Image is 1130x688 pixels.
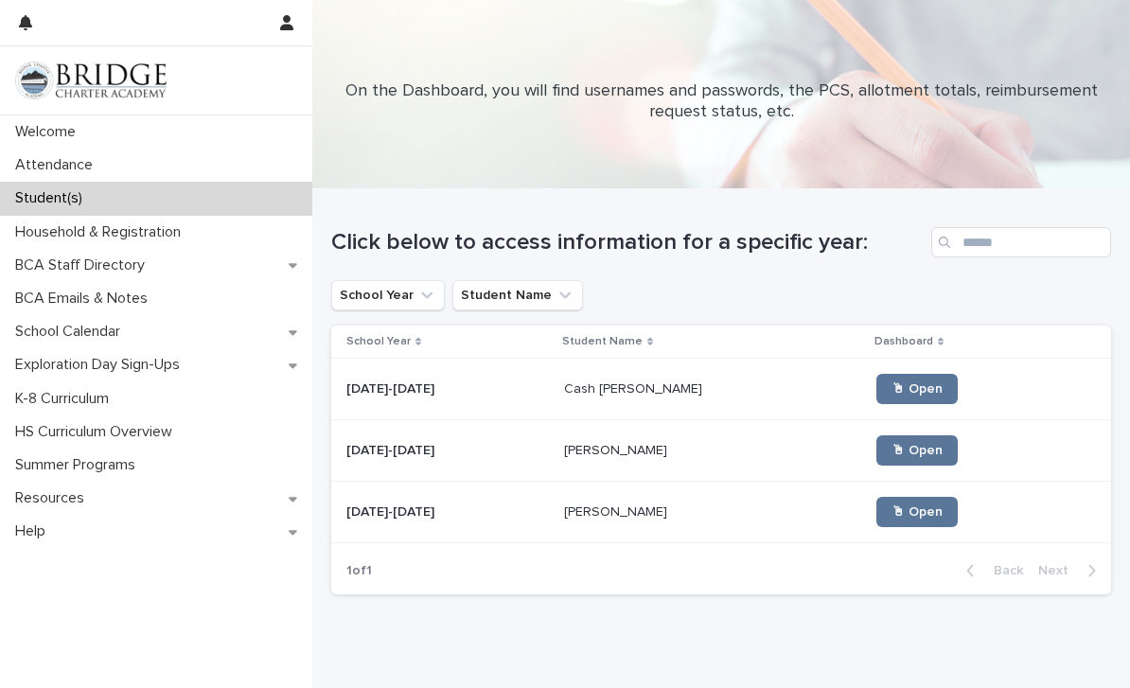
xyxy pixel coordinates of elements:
[8,390,124,408] p: K-8 Curriculum
[8,356,195,374] p: Exploration Day Sign-Ups
[876,435,958,466] a: 🖱 Open
[8,290,163,308] p: BCA Emails & Notes
[892,382,943,396] span: 🖱 Open
[8,189,97,207] p: Student(s)
[346,501,438,520] p: [DATE]-[DATE]
[892,444,943,457] span: 🖱 Open
[452,280,583,310] button: Student Name
[331,280,445,310] button: School Year
[562,331,643,352] p: Student Name
[8,256,160,274] p: BCA Staff Directory
[331,229,924,256] h1: Click below to access information for a specific year:
[8,489,99,507] p: Resources
[951,562,1031,579] button: Back
[346,439,438,459] p: [DATE]-[DATE]
[346,378,438,397] p: [DATE]-[DATE]
[331,359,1111,420] tr: [DATE]-[DATE][DATE]-[DATE] Cash [PERSON_NAME]Cash [PERSON_NAME] 🖱 Open
[8,456,150,474] p: Summer Programs
[892,505,943,519] span: 🖱 Open
[564,439,671,459] p: [PERSON_NAME]
[564,501,671,520] p: [PERSON_NAME]
[1031,562,1111,579] button: Next
[876,374,958,404] a: 🖱 Open
[346,331,411,352] p: School Year
[1038,564,1080,577] span: Next
[15,62,167,99] img: V1C1m3IdTEidaUdm9Hs0
[8,423,187,441] p: HS Curriculum Overview
[931,227,1111,257] input: Search
[8,522,61,540] p: Help
[8,223,196,241] p: Household & Registration
[343,81,1100,122] p: On the Dashboard, you will find usernames and passwords, the PCS, allotment totals, reimbursement...
[564,378,706,397] p: Cash [PERSON_NAME]
[8,156,108,174] p: Attendance
[331,548,387,594] p: 1 of 1
[331,482,1111,543] tr: [DATE]-[DATE][DATE]-[DATE] [PERSON_NAME][PERSON_NAME] 🖱 Open
[8,123,91,141] p: Welcome
[982,564,1023,577] span: Back
[876,497,958,527] a: 🖱 Open
[8,323,135,341] p: School Calendar
[331,420,1111,482] tr: [DATE]-[DATE][DATE]-[DATE] [PERSON_NAME][PERSON_NAME] 🖱 Open
[874,331,933,352] p: Dashboard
